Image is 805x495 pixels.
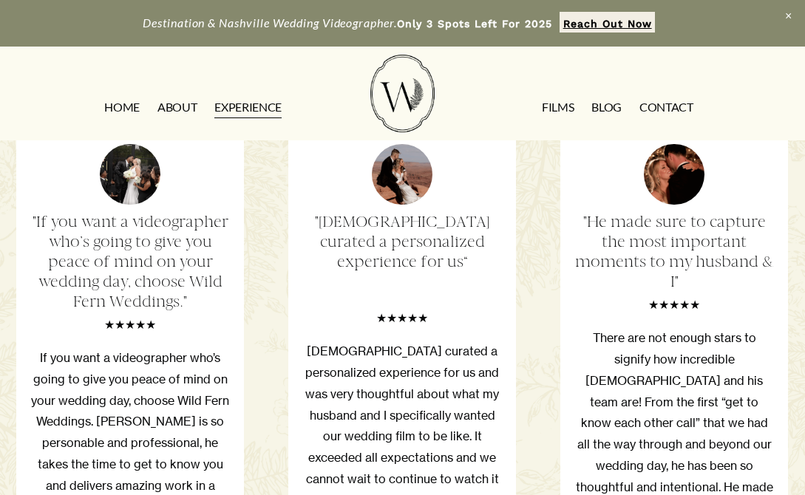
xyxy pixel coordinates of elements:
[563,18,652,30] strong: Reach Out Now
[542,95,574,119] a: FILMS
[370,55,434,132] img: Wild Fern Weddings
[157,95,197,119] a: ABOUT
[591,95,622,119] a: Blog
[639,95,693,119] a: CONTACT
[104,95,140,119] a: HOME
[560,12,655,33] a: Reach Out Now
[214,95,282,119] a: EXPERIENCE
